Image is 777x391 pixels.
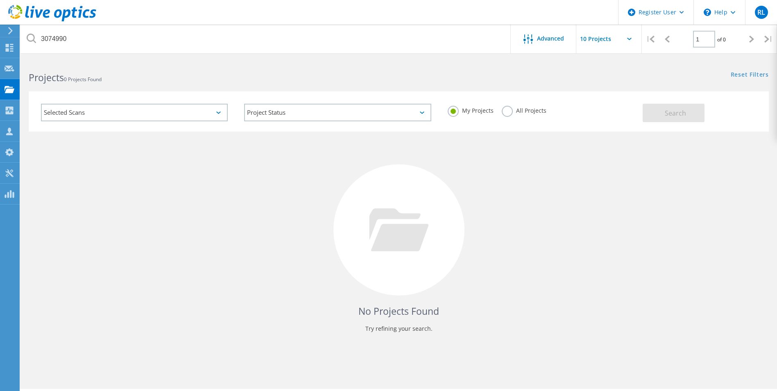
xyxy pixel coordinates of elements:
[665,109,686,118] span: Search
[244,104,431,121] div: Project Status
[642,25,659,54] div: |
[64,76,102,83] span: 0 Projects Found
[37,305,761,318] h4: No Projects Found
[448,106,494,114] label: My Projects
[29,71,64,84] b: Projects
[8,17,96,23] a: Live Optics Dashboard
[37,322,761,335] p: Try refining your search.
[20,25,511,53] input: Search projects by name, owner, ID, company, etc
[502,106,546,114] label: All Projects
[537,36,564,41] span: Advanced
[704,9,711,16] svg: \n
[731,72,769,79] a: Reset Filters
[41,104,228,121] div: Selected Scans
[643,104,705,122] button: Search
[760,25,777,54] div: |
[717,36,726,43] span: of 0
[757,9,765,16] span: RL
